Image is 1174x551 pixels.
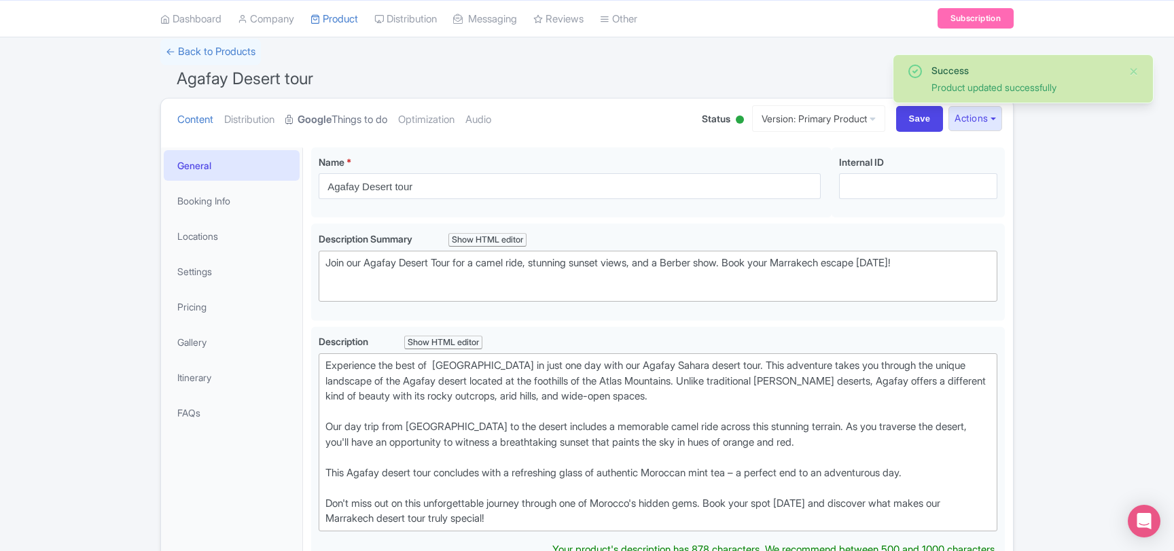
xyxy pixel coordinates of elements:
div: Join our Agafay Desert Tour for a camel ride, stunning sunset views, and a Berber show. Book your... [325,255,991,286]
a: Subscription [938,8,1014,29]
a: Version: Primary Product [752,105,885,132]
button: Close [1128,63,1139,79]
a: Gallery [164,327,300,357]
a: Audio [465,99,491,141]
a: ← Back to Products [160,39,261,65]
strong: Google [298,112,332,128]
span: Internal ID [839,156,884,168]
button: Actions [948,106,1002,131]
span: Description Summary [319,233,414,245]
a: Itinerary [164,362,300,393]
div: Show HTML editor [404,336,482,350]
span: Status [702,111,730,126]
a: FAQs [164,397,300,428]
a: Booking Info [164,185,300,216]
input: Save [896,106,944,132]
a: Distribution [224,99,274,141]
div: Open Intercom Messenger [1128,505,1160,537]
div: Active [733,110,747,131]
div: Show HTML editor [448,233,527,247]
a: Optimization [398,99,455,141]
a: Locations [164,221,300,251]
a: Settings [164,256,300,287]
span: Name [319,156,344,168]
div: Experience the best of [GEOGRAPHIC_DATA] in just one day with our Agafay Sahara desert tour. This... [325,358,991,527]
div: Product updated successfully [931,80,1118,94]
a: Content [177,99,213,141]
span: Agafay Desert tour [177,69,313,88]
a: General [164,150,300,181]
a: Pricing [164,291,300,322]
a: GoogleThings to do [285,99,387,141]
div: Success [931,63,1118,77]
span: Description [319,336,370,347]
